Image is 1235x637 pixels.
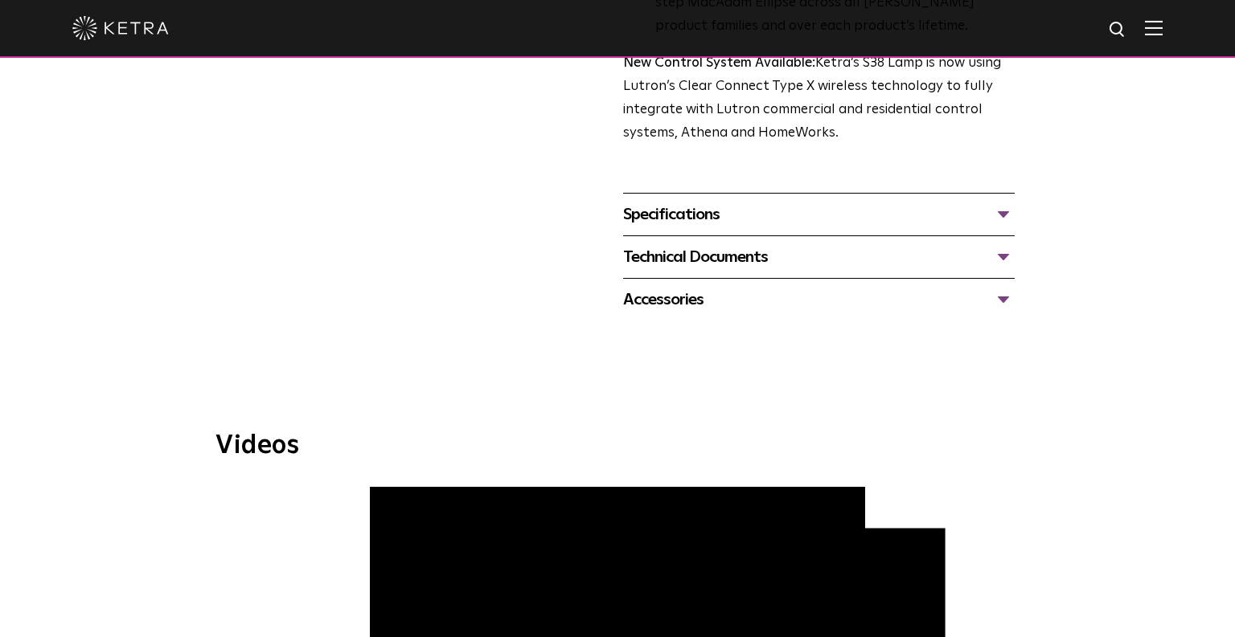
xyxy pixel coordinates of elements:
img: ketra-logo-2019-white [72,16,169,40]
h3: Videos [215,433,1020,459]
div: Accessories [623,287,1015,312]
strong: New Control System Available: [623,56,815,70]
p: Ketra’s S38 Lamp is now using Lutron’s Clear Connect Type X wireless technology to fully integrat... [623,52,1015,145]
img: Hamburger%20Nav.svg [1145,20,1163,35]
img: search icon [1108,20,1128,40]
div: Specifications [623,202,1015,227]
div: Technical Documents [623,244,1015,270]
